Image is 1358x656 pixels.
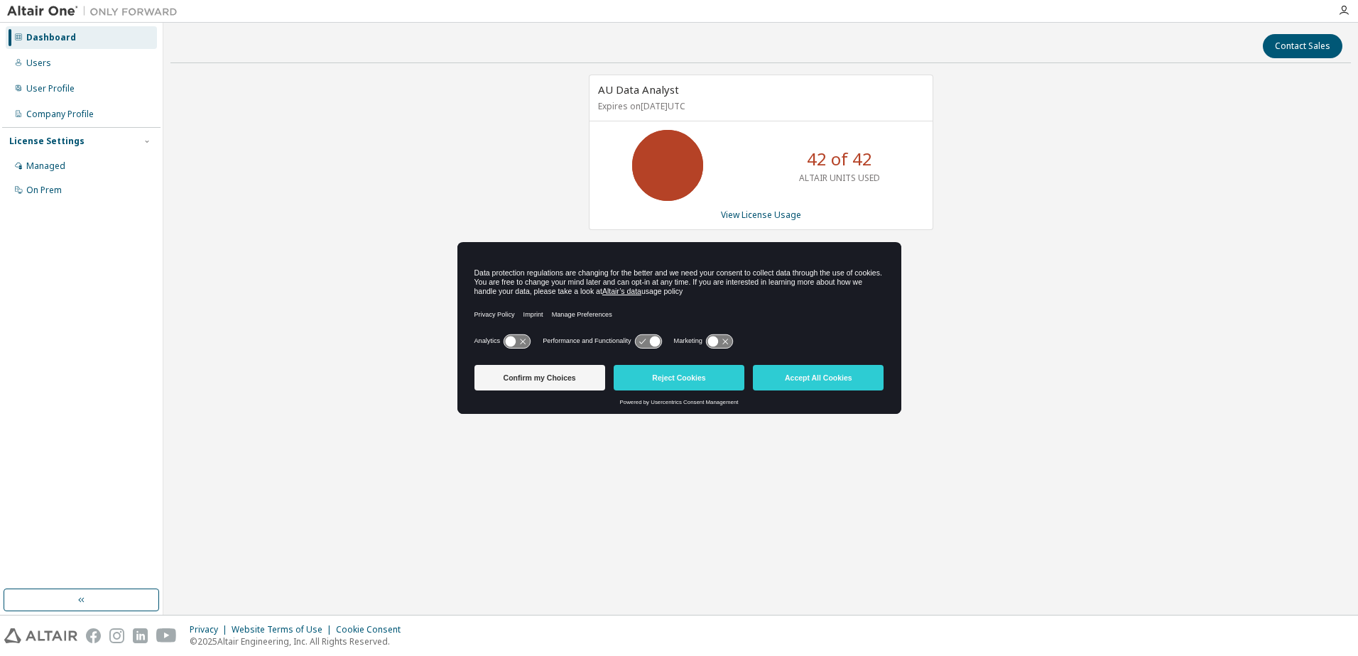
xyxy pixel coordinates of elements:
[109,628,124,643] img: instagram.svg
[336,624,409,635] div: Cookie Consent
[190,635,409,647] p: © 2025 Altair Engineering, Inc. All Rights Reserved.
[190,624,232,635] div: Privacy
[1263,34,1342,58] button: Contact Sales
[26,83,75,94] div: User Profile
[26,109,94,120] div: Company Profile
[156,628,177,643] img: youtube.svg
[598,100,920,112] p: Expires on [DATE] UTC
[133,628,148,643] img: linkedin.svg
[4,628,77,643] img: altair_logo.svg
[232,624,336,635] div: Website Terms of Use
[86,628,101,643] img: facebook.svg
[721,209,801,221] a: View License Usage
[26,185,62,196] div: On Prem
[807,147,872,171] p: 42 of 42
[26,160,65,172] div: Managed
[598,82,679,97] span: AU Data Analyst
[26,32,76,43] div: Dashboard
[7,4,185,18] img: Altair One
[799,172,880,184] p: ALTAIR UNITS USED
[9,136,85,147] div: License Settings
[26,58,51,69] div: Users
